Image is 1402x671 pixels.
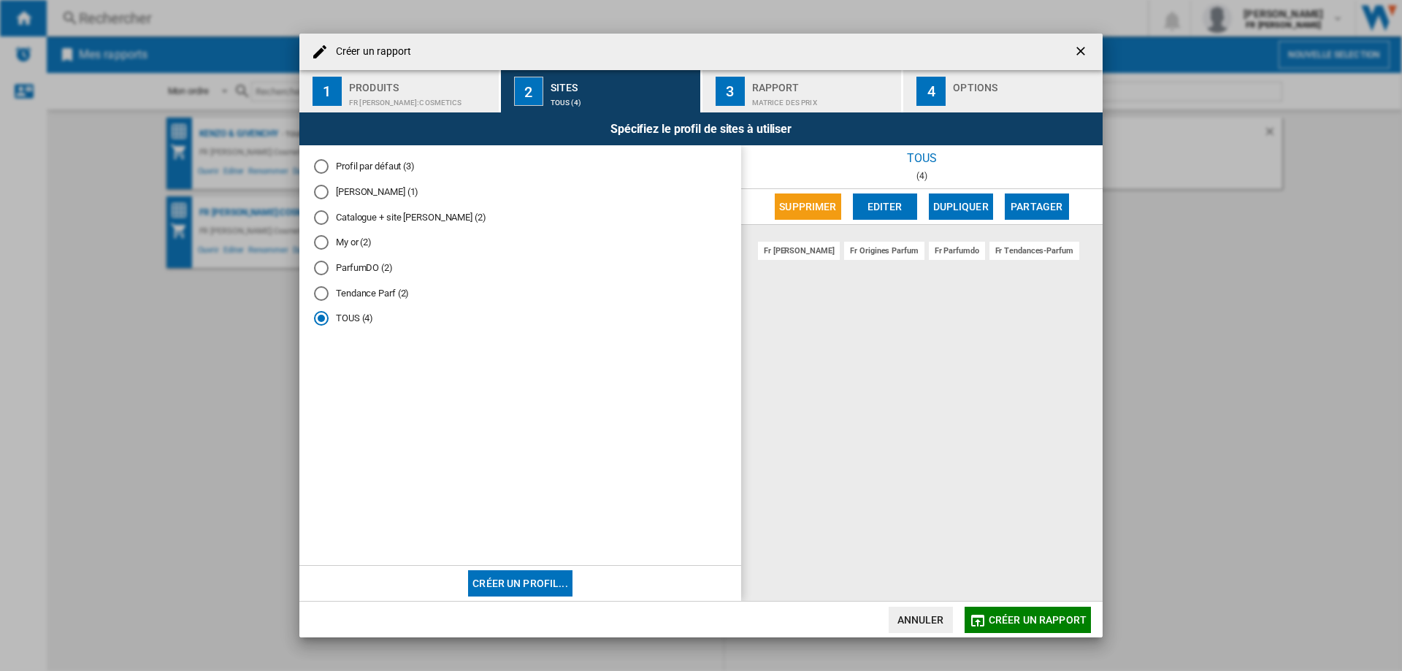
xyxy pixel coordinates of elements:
md-radio-button: Burdin (1) [314,185,727,199]
h4: Créer un rapport [329,45,412,59]
button: Editer [853,193,917,220]
button: 4 Options [903,70,1103,112]
button: 2 Sites TOUS (4) [501,70,702,112]
div: Produits [349,76,493,91]
md-radio-button: Tendance Parf (2) [314,286,727,300]
div: TOUS (4) [551,91,694,107]
div: Spécifiez le profil de sites à utiliser [299,112,1103,145]
button: Annuler [889,607,953,633]
div: Rapport [752,76,896,91]
button: Supprimer [775,193,840,220]
button: Dupliquer [929,193,993,220]
md-radio-button: Catalogue + site Burdin (2) [314,210,727,224]
div: 4 [916,77,946,106]
button: 3 Rapport Matrice des prix [702,70,903,112]
div: TOUS [741,145,1103,171]
div: 3 [716,77,745,106]
div: fr [PERSON_NAME] [758,242,840,260]
md-radio-button: TOUS (4) [314,312,727,326]
span: Créer un rapport [989,614,1087,626]
button: getI18NText('BUTTONS.CLOSE_DIALOG') [1068,37,1097,66]
div: fr origines parfum [844,242,924,260]
div: fr parfumdo [929,242,985,260]
div: FR [PERSON_NAME]:Cosmetics [349,91,493,107]
div: Options [953,76,1097,91]
div: Matrice des prix [752,91,896,107]
div: Sites [551,76,694,91]
md-radio-button: ParfumDO (2) [314,261,727,275]
button: 1 Produits FR [PERSON_NAME]:Cosmetics [299,70,500,112]
ng-md-icon: getI18NText('BUTTONS.CLOSE_DIALOG') [1073,44,1091,61]
div: (4) [741,171,1103,181]
button: Partager [1005,193,1069,220]
div: fr tendances-parfum [989,242,1079,260]
div: 1 [313,77,342,106]
md-radio-button: Profil par défaut (3) [314,160,727,174]
button: Créer un rapport [965,607,1091,633]
md-radio-button: My or (2) [314,236,727,250]
div: 2 [514,77,543,106]
button: Créer un profil... [468,570,572,597]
